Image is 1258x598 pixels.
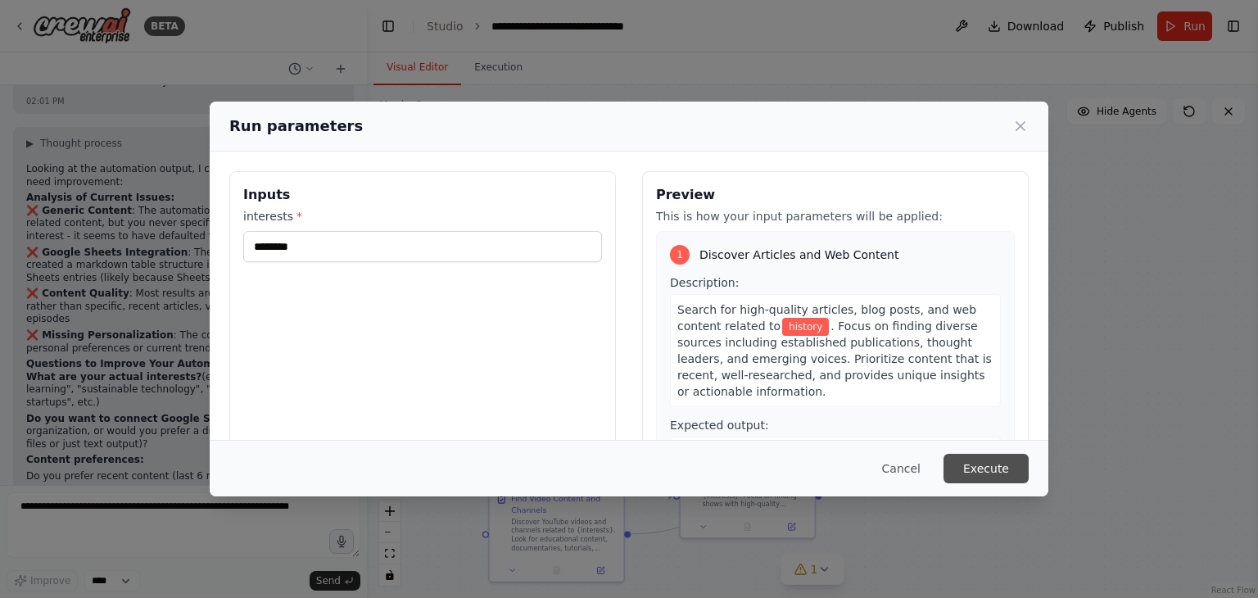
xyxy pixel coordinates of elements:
span: . Focus on finding diverse sources including established publications, thought leaders, and emerg... [677,319,992,398]
button: Execute [943,454,1029,483]
span: Discover Articles and Web Content [699,247,898,263]
h2: Run parameters [229,115,363,138]
span: Description: [670,276,739,289]
h3: Inputs [243,185,602,205]
button: Cancel [869,454,934,483]
span: Search for high-quality articles, blog posts, and web content related to [677,303,976,333]
span: Expected output: [670,419,769,432]
div: 1 [670,245,690,265]
h3: Preview [656,185,1015,205]
p: This is how your input parameters will be applied: [656,208,1015,224]
span: Variable: interests [782,318,829,336]
label: interests [243,208,602,224]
